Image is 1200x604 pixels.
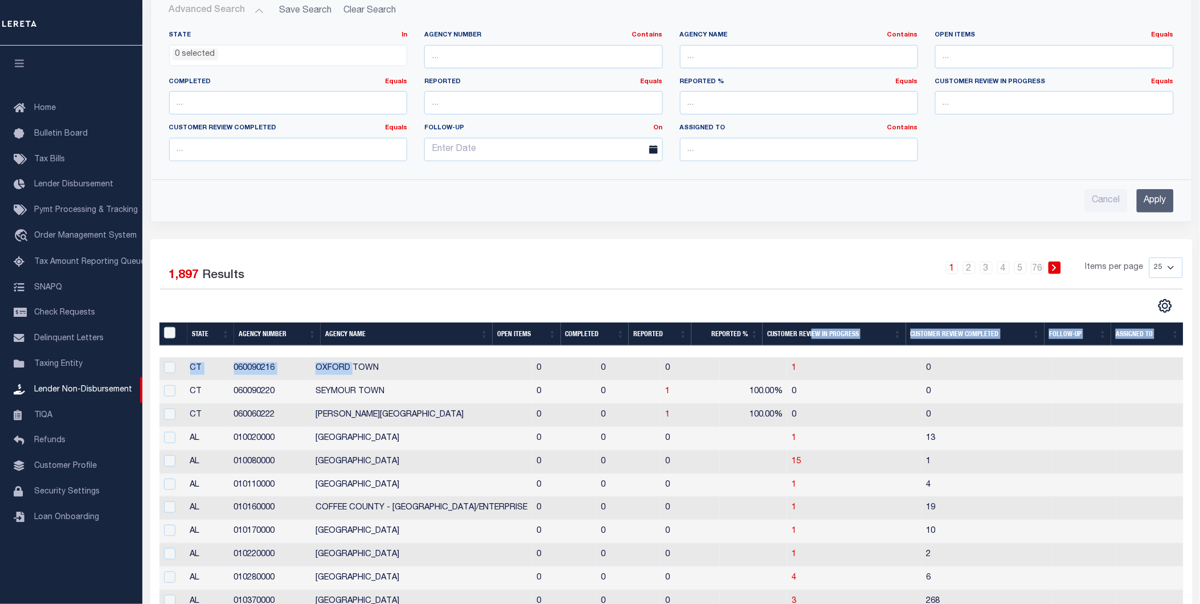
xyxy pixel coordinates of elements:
[654,125,663,131] a: On
[203,267,245,285] label: Results
[597,497,661,520] td: 0
[680,91,919,115] input: ...
[787,381,922,404] td: 0
[887,125,918,131] a: Contains
[169,138,408,161] input: ...
[311,404,533,427] td: [PERSON_NAME][GEOGRAPHIC_DATA]
[533,474,597,497] td: 0
[34,386,132,394] span: Lender Non-Disbursement
[665,411,670,419] a: 1
[169,77,408,87] label: Completed
[792,458,801,466] a: 15
[597,381,661,404] td: 0
[597,451,661,474] td: 0
[311,544,533,567] td: [GEOGRAPHIC_DATA]
[597,357,661,381] td: 0
[720,404,787,427] td: 100.00%
[230,404,311,427] td: 060060222
[1137,189,1174,213] input: Apply
[230,381,311,404] td: 060090220
[186,404,230,427] td: CT
[680,45,919,68] input: ...
[424,91,663,115] input: ...
[533,381,597,404] td: 0
[763,323,906,346] th: Customer Review In Progress: activate to sort column ascending
[533,427,597,451] td: 0
[34,334,104,342] span: Delinquent Letters
[230,497,311,520] td: 010160000
[402,32,407,38] a: In
[230,520,311,544] td: 010170000
[311,520,533,544] td: [GEOGRAPHIC_DATA]
[187,323,234,346] th: State: activate to sort column ascending
[186,497,230,520] td: AL
[533,497,597,520] td: 0
[680,77,919,87] label: Reported %
[173,48,218,61] li: 0 selected
[661,451,720,474] td: 0
[230,357,311,381] td: 060090216
[1086,262,1144,274] span: Items per page
[935,77,1174,87] label: Customer Review In Progress
[533,567,597,590] td: 0
[792,434,796,442] a: 1
[230,567,311,590] td: 010280000
[230,544,311,567] td: 010220000
[661,497,720,520] td: 0
[680,31,919,40] label: Agency Name
[533,451,597,474] td: 0
[1014,262,1027,274] a: 5
[230,474,311,497] td: 010110000
[34,488,100,496] span: Security Settings
[34,181,113,189] span: Lender Disbursement
[922,381,1052,404] td: 0
[311,381,533,404] td: SEYMOUR TOWN
[997,262,1010,274] a: 4
[234,323,321,346] th: Agency Number: activate to sort column ascending
[792,527,796,535] a: 1
[493,323,561,346] th: Open Items: activate to sort column ascending
[896,79,918,85] a: Equals
[34,283,62,291] span: SNAPQ
[416,124,671,133] label: Follow-up
[311,567,533,590] td: [GEOGRAPHIC_DATA]
[922,427,1052,451] td: 13
[661,357,720,381] td: 0
[922,404,1052,427] td: 0
[691,323,763,346] th: Reported %: activate to sort column ascending
[922,474,1052,497] td: 4
[597,567,661,590] td: 0
[597,544,661,567] td: 0
[597,474,661,497] td: 0
[792,481,796,489] a: 1
[922,567,1052,590] td: 6
[946,262,959,274] a: 1
[792,550,796,558] a: 1
[533,357,597,381] td: 0
[533,404,597,427] td: 0
[186,520,230,544] td: AL
[169,270,199,281] span: 1,897
[34,309,95,317] span: Check Requests
[186,381,230,404] td: CT
[787,404,922,427] td: 0
[632,32,663,38] a: Contains
[424,31,663,40] label: Agency Number
[34,258,145,266] span: Tax Amount Reporting Queue
[34,513,99,521] span: Loan Onboarding
[935,45,1174,68] input: ...
[661,427,720,451] td: 0
[963,262,976,274] a: 2
[311,451,533,474] td: [GEOGRAPHIC_DATA]
[424,77,663,87] label: Reported
[597,427,661,451] td: 0
[922,544,1052,567] td: 2
[887,32,918,38] a: Contains
[34,206,138,214] span: Pymt Processing & Tracking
